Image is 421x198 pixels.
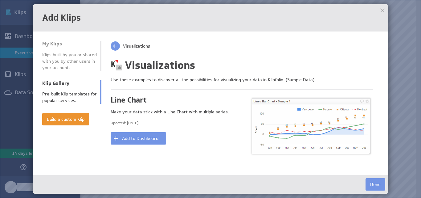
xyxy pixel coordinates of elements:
[111,132,166,145] button: Add to Dashboard
[111,76,373,83] div: Use these examples to discover all the possibilities for visualizing your data in Klipfolio. (Sam...
[42,14,379,22] h1: Add Klips
[42,91,97,104] div: Pre-built Klip templates for popular services.
[111,120,242,126] div: Updated: [DATE]
[111,109,242,115] div: Make your data stick with a Line Chart with multiple series.
[366,178,385,191] button: Done
[42,80,97,86] div: Klip Gallery
[42,41,97,47] div: My Klips
[111,96,242,104] h1: Line Chart
[42,52,97,71] div: Klips built by you or shared with you by other users in your account.
[252,98,370,154] img: image2835522380517462446.png
[111,59,361,71] h1: Visualizations
[111,59,122,70] img: image5288152894157907875.png
[42,113,89,125] button: Build a custom Klip
[123,43,150,49] span: Visualizations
